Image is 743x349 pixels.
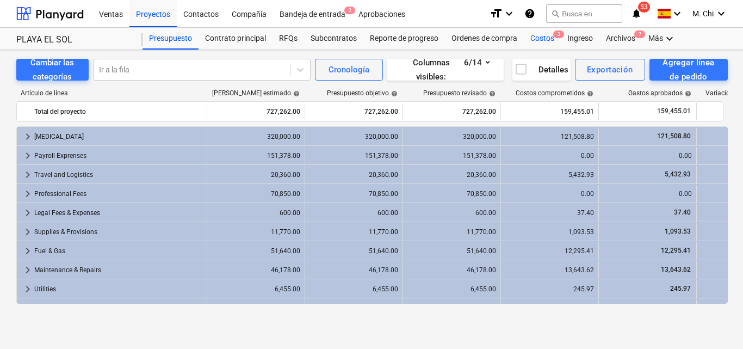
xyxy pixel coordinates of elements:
[309,133,398,140] div: 320,000.00
[664,170,692,178] span: 5,432.93
[505,209,594,217] div: 37.40
[34,261,202,279] div: Maintenance & Repairs
[407,152,496,160] div: 151,378.00
[407,285,496,293] div: 6,455.00
[656,132,692,140] span: 121,508.80
[212,228,300,236] div: 11,770.00
[673,209,692,216] span: 37.40
[656,107,692,116] span: 159,455.01
[387,59,504,81] button: Columnas visibles:6/14
[524,7,535,20] i: Base de conocimientos
[273,28,304,50] a: RFQs
[505,266,594,274] div: 13,643.62
[546,4,622,23] button: Busca en
[599,28,642,50] div: Archivos
[34,223,202,241] div: Supplies & Provisions
[561,28,599,50] a: Ingreso
[34,299,202,317] div: Insurance
[34,128,202,145] div: [MEDICAL_DATA]
[505,228,594,236] div: 1,093.53
[423,89,496,97] div: Presupuesto revisado
[309,247,398,255] div: 51,640.00
[21,187,34,200] span: keyboard_arrow_right
[505,190,594,198] div: 0.00
[309,152,398,160] div: 151,378.00
[143,28,199,50] a: Presupuesto
[512,59,571,81] button: Detalles
[21,149,34,162] span: keyboard_arrow_right
[407,247,496,255] div: 51,640.00
[551,9,560,18] span: search
[344,7,355,14] span: 2
[16,34,129,46] div: PLAYA EL SOL
[212,89,300,97] div: [PERSON_NAME] estimado
[212,247,300,255] div: 51,640.00
[212,209,300,217] div: 600.00
[505,152,594,160] div: 0.00
[34,103,202,120] div: Total del proyecto
[407,209,496,217] div: 600.00
[642,28,683,50] div: Más
[689,297,743,349] iframe: Chat Widget
[34,204,202,222] div: Legal Fees & Expenses
[21,302,34,315] span: keyboard_arrow_right
[407,190,496,198] div: 70,850.00
[389,90,398,97] span: help
[21,264,34,277] span: keyboard_arrow_right
[309,209,398,217] div: 600.00
[660,266,692,273] span: 13,643.62
[363,28,445,50] a: Reporte de progreso
[34,242,202,260] div: Fuel & Gas
[445,28,524,50] a: Ordenes de compra
[34,185,202,203] div: Professional Fees
[505,133,594,140] div: 121,508.80
[327,89,398,97] div: Presupuesto objetivo
[505,171,594,179] div: 5,432.93
[587,63,633,77] div: Exportación
[212,171,300,179] div: 20,360.00
[407,266,496,274] div: 46,178.00
[315,59,383,81] button: Cronología
[400,56,491,84] div: Columnas visibles : 6/14
[664,228,692,235] span: 1,093.53
[309,285,398,293] div: 6,455.00
[21,283,34,296] span: keyboard_arrow_right
[692,9,714,18] span: M. Chi
[575,59,645,81] button: Exportación
[524,28,561,50] div: Costos
[683,90,691,97] span: help
[585,90,593,97] span: help
[304,28,363,50] a: Subcontratos
[309,228,398,236] div: 11,770.00
[663,32,676,45] i: keyboard_arrow_down
[212,103,300,120] div: 727,262.00
[407,133,496,140] div: 320,000.00
[21,244,34,258] span: keyboard_arrow_right
[505,247,594,255] div: 12,295.41
[603,190,692,198] div: 0.00
[505,285,594,293] div: 245.97
[329,63,369,77] div: Cronología
[649,59,728,81] button: Agregar línea de pedido
[16,59,89,81] button: Cambiar las categorías
[515,63,568,77] div: Detalles
[309,103,398,120] div: 727,262.00
[631,7,642,20] i: notifications
[638,2,650,13] span: 53
[212,285,300,293] div: 6,455.00
[487,90,496,97] span: help
[553,30,564,38] span: 3
[34,280,202,298] div: Utilities
[669,285,692,292] span: 245.97
[503,7,516,20] i: keyboard_arrow_down
[524,28,561,50] a: Costos3
[29,56,76,84] div: Cambiar las categorías
[34,147,202,164] div: Payroll Exprenses
[21,130,34,143] span: keyboard_arrow_right
[21,225,34,238] span: keyboard_arrow_right
[199,28,273,50] a: Contrato principal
